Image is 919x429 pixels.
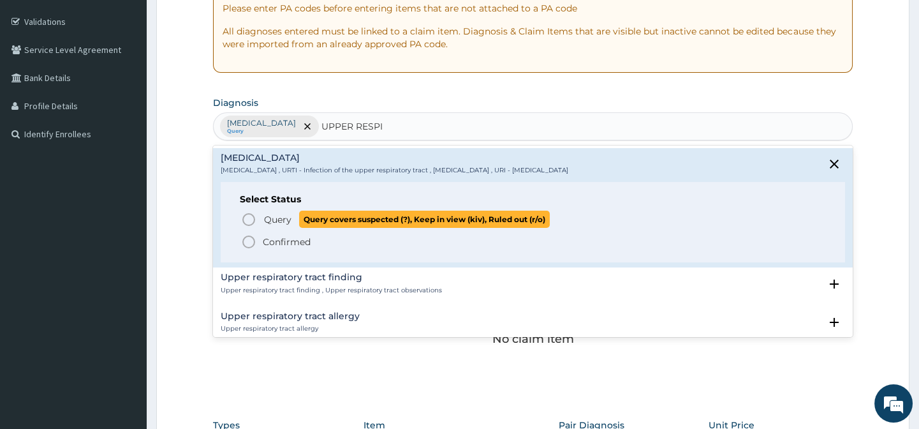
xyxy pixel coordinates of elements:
[213,96,258,109] label: Diagnosis
[221,273,442,282] h4: Upper respiratory tract finding
[827,276,842,292] i: open select status
[263,236,311,248] p: Confirmed
[6,290,243,335] textarea: Type your message and hit 'Enter'
[241,234,256,250] i: status option filled
[221,324,360,333] p: Upper respiratory tract allergy
[221,153,568,163] h4: [MEDICAL_DATA]
[299,211,550,228] span: Query covers suspected (?), Keep in view (kiv), Ruled out (r/o)
[221,312,360,321] h4: Upper respiratory tract allergy
[66,71,214,88] div: Chat with us now
[240,195,825,204] h6: Select Status
[221,286,442,295] p: Upper respiratory tract finding , Upper respiratory tract observations
[74,132,176,260] span: We're online!
[492,333,573,345] p: No claim item
[221,166,568,175] p: [MEDICAL_DATA] , URTI - Infection of the upper respiratory tract , [MEDICAL_DATA] , URI - [MEDICA...
[223,25,842,50] p: All diagnoses entered must be linked to a claim item. Diagnosis & Claim Items that are visible bu...
[264,213,291,226] span: Query
[827,156,842,172] i: close select status
[302,121,313,132] span: remove selection option
[227,128,296,135] small: Query
[223,2,842,15] p: Please enter PA codes before entering items that are not attached to a PA code
[209,6,240,37] div: Minimize live chat window
[24,64,52,96] img: d_794563401_company_1708531726252_794563401
[241,212,256,227] i: status option query
[827,315,842,330] i: open select status
[227,118,296,128] p: [MEDICAL_DATA]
